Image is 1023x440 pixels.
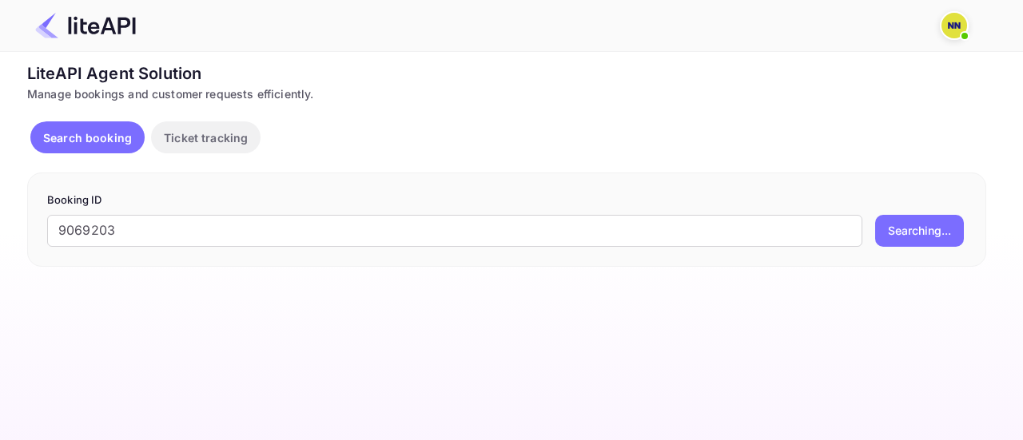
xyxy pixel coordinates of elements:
button: Searching... [875,215,964,247]
p: Search booking [43,129,132,146]
div: Manage bookings and customer requests efficiently. [27,85,986,102]
p: Ticket tracking [164,129,248,146]
img: N/A N/A [941,13,967,38]
div: LiteAPI Agent Solution [27,61,986,85]
p: Booking ID [47,192,966,208]
img: LiteAPI Logo [35,13,136,38]
input: Enter Booking ID (e.g., 63782194) [47,215,862,247]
